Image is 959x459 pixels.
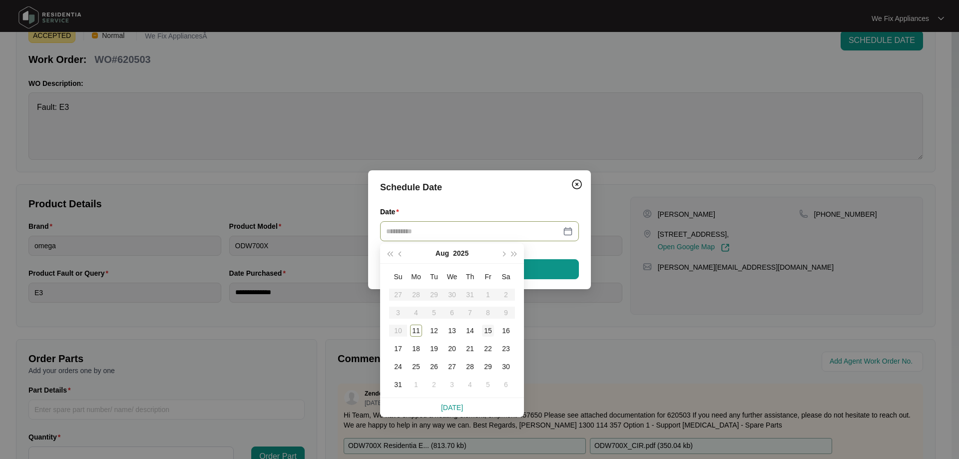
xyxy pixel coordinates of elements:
[425,322,443,340] td: 2025-08-12
[389,340,407,358] td: 2025-08-17
[482,325,494,337] div: 15
[425,358,443,376] td: 2025-08-26
[407,322,425,340] td: 2025-08-11
[479,340,497,358] td: 2025-08-22
[446,325,458,337] div: 13
[497,376,515,394] td: 2025-09-06
[497,268,515,286] th: Sa
[410,325,422,337] div: 11
[497,340,515,358] td: 2025-08-23
[479,268,497,286] th: Fr
[386,226,561,237] input: Date
[500,379,512,391] div: 6
[443,268,461,286] th: We
[407,376,425,394] td: 2025-09-01
[443,376,461,394] td: 2025-09-03
[428,361,440,373] div: 26
[407,268,425,286] th: Mo
[497,358,515,376] td: 2025-08-30
[380,180,579,194] div: Schedule Date
[461,376,479,394] td: 2025-09-04
[441,404,463,412] a: [DATE]
[566,228,573,235] span: close-circle
[392,379,404,391] div: 31
[482,343,494,355] div: 22
[464,343,476,355] div: 21
[497,322,515,340] td: 2025-08-16
[392,343,404,355] div: 17
[500,361,512,373] div: 30
[436,243,449,263] button: Aug
[407,340,425,358] td: 2025-08-18
[389,376,407,394] td: 2025-08-31
[461,340,479,358] td: 2025-08-21
[479,376,497,394] td: 2025-09-05
[479,358,497,376] td: 2025-08-29
[461,322,479,340] td: 2025-08-14
[479,322,497,340] td: 2025-08-15
[500,343,512,355] div: 23
[453,243,469,263] button: 2025
[500,325,512,337] div: 16
[482,379,494,391] div: 5
[407,358,425,376] td: 2025-08-25
[389,268,407,286] th: Su
[389,358,407,376] td: 2025-08-24
[443,322,461,340] td: 2025-08-13
[410,343,422,355] div: 18
[380,207,403,217] label: Date
[446,361,458,373] div: 27
[425,340,443,358] td: 2025-08-19
[446,379,458,391] div: 3
[425,376,443,394] td: 2025-09-02
[571,178,583,190] img: closeCircle
[443,340,461,358] td: 2025-08-20
[443,358,461,376] td: 2025-08-27
[428,379,440,391] div: 2
[464,325,476,337] div: 14
[410,379,422,391] div: 1
[392,361,404,373] div: 24
[482,361,494,373] div: 29
[446,343,458,355] div: 20
[428,325,440,337] div: 12
[410,361,422,373] div: 25
[461,268,479,286] th: Th
[464,379,476,391] div: 4
[461,358,479,376] td: 2025-08-28
[569,176,585,192] button: Close
[464,361,476,373] div: 28
[428,343,440,355] div: 19
[425,268,443,286] th: Tu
